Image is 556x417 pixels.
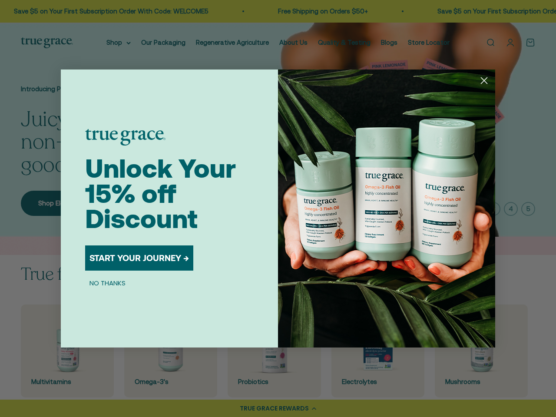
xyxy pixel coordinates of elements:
button: START YOUR JOURNEY → [85,245,193,271]
button: Close dialog [477,73,492,88]
img: 098727d5-50f8-4f9b-9554-844bb8da1403.jpeg [278,69,495,347]
button: NO THANKS [85,278,130,288]
img: logo placeholder [85,129,165,146]
span: Unlock Your 15% off Discount [85,153,236,234]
